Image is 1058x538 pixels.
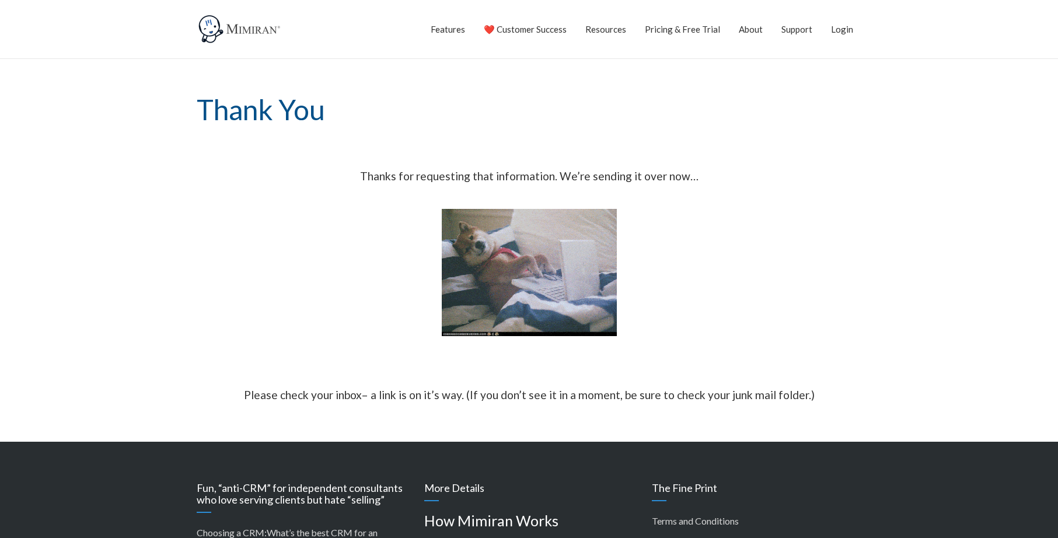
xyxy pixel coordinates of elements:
a: ❤️ Customer Success [484,15,567,44]
h1: Thank You [197,60,862,160]
h3: More Details [424,483,634,501]
a: Terms and Conditions [652,515,739,526]
a: Support [781,15,812,44]
a: Login [831,15,853,44]
p: Thanks for requesting that information. We’re sending it over now… [197,166,862,186]
a: About [739,15,763,44]
h4: How Mimiran Works [424,513,634,529]
a: Pricing & Free Trial [645,15,720,44]
a: Features [431,15,465,44]
img: dog typing [442,209,617,336]
h3: Fun, “anti-CRM” for independent consultants who love serving clients but hate “selling” [197,483,407,513]
h3: The Fine Print [652,483,862,501]
p: Please check your inbox– a link is on it’s way. (If you don’t see it in a moment, be sure to chec... [197,385,862,405]
img: Mimiran CRM [197,15,284,44]
a: Resources [585,15,626,44]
